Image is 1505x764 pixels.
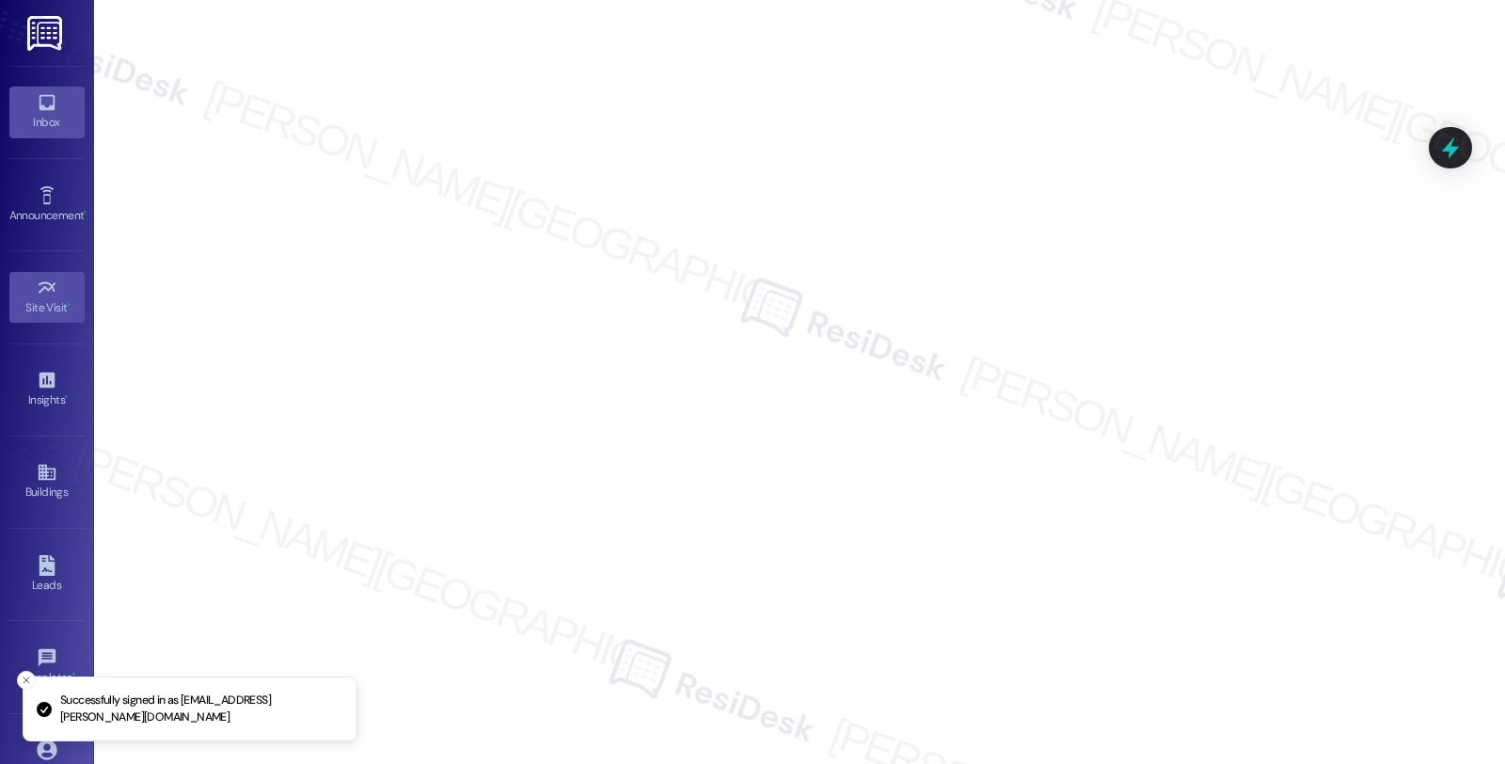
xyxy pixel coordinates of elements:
span: • [84,206,87,219]
a: Leads [9,549,85,600]
span: • [65,390,68,404]
button: Close toast [17,671,36,690]
img: ResiDesk Logo [27,16,66,51]
p: Successfully signed in as [EMAIL_ADDRESS][PERSON_NAME][DOMAIN_NAME] [60,692,341,725]
a: Templates • [9,642,85,692]
a: Buildings [9,456,85,507]
a: Site Visit • [9,272,85,323]
a: Inbox [9,87,85,137]
span: • [68,298,71,311]
a: Insights • [9,364,85,415]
